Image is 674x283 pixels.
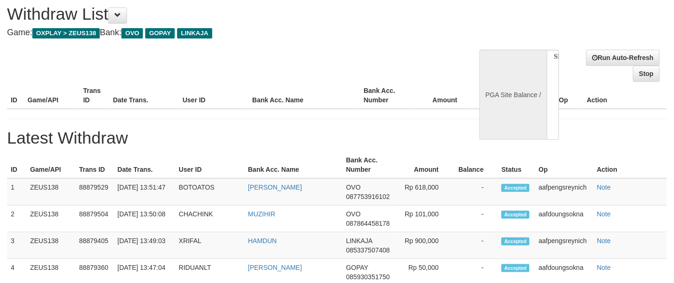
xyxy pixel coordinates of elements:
th: Action [593,152,667,178]
span: OVO [346,210,361,218]
a: Stop [633,66,660,82]
td: aafpengsreynich [535,232,593,259]
td: [DATE] 13:51:47 [114,178,175,206]
th: ID [7,82,24,109]
th: Amount [400,152,453,178]
td: 88879504 [75,206,114,232]
a: MUZIHIR [248,210,275,218]
td: - [453,232,498,259]
td: CHACHINK [175,206,245,232]
td: Rp 900,000 [400,232,453,259]
a: Run Auto-Refresh [586,50,660,66]
a: Note [597,210,611,218]
th: Game/API [26,152,75,178]
td: 1 [7,178,26,206]
div: PGA Site Balance / [479,50,547,140]
h1: Latest Withdraw [7,129,667,147]
td: - [453,178,498,206]
th: Date Trans. [109,82,179,109]
td: aafpengsreynich [535,178,593,206]
span: OVO [121,28,143,38]
th: ID [7,152,26,178]
a: Note [597,184,611,191]
th: Status [498,152,535,178]
th: Op [555,82,583,109]
a: Note [597,264,611,271]
td: Rp 618,000 [400,178,453,206]
th: Trans ID [75,152,114,178]
th: Bank Acc. Number [343,152,400,178]
td: XRIFAL [175,232,245,259]
span: LINKAJA [346,237,373,245]
a: Note [597,237,611,245]
span: Accepted [502,264,530,272]
th: Date Trans. [114,152,175,178]
td: BOTOATOS [175,178,245,206]
th: User ID [179,82,249,109]
span: OVO [346,184,361,191]
th: Op [535,152,593,178]
th: Action [584,82,667,109]
td: ZEUS138 [26,232,75,259]
td: 88879529 [75,178,114,206]
span: 087753916102 [346,193,390,200]
span: LINKAJA [177,28,212,38]
a: [PERSON_NAME] [248,184,302,191]
td: 2 [7,206,26,232]
td: [DATE] 13:50:08 [114,206,175,232]
td: [DATE] 13:49:03 [114,232,175,259]
td: 88879405 [75,232,114,259]
td: ZEUS138 [26,206,75,232]
th: Balance [472,82,523,109]
th: Amount [416,82,472,109]
span: Accepted [502,237,530,245]
span: GOPAY [145,28,175,38]
td: aafdoungsokna [535,206,593,232]
td: 3 [7,232,26,259]
h1: Withdraw List [7,5,440,23]
span: Accepted [502,211,530,219]
td: - [453,206,498,232]
span: 085337507408 [346,246,390,254]
h4: Game: Bank: [7,28,440,38]
span: OXPLAY > ZEUS138 [32,28,100,38]
th: Bank Acc. Number [360,82,416,109]
span: 085930351750 [346,273,390,281]
span: GOPAY [346,264,368,271]
a: [PERSON_NAME] [248,264,302,271]
td: ZEUS138 [26,178,75,206]
th: Trans ID [80,82,109,109]
th: Balance [453,152,498,178]
th: Bank Acc. Name [248,82,360,109]
span: Accepted [502,184,530,192]
span: 087864458178 [346,220,390,227]
th: User ID [175,152,245,178]
a: HAMDUN [248,237,277,245]
th: Bank Acc. Name [244,152,342,178]
td: Rp 101,000 [400,206,453,232]
th: Game/API [24,82,80,109]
